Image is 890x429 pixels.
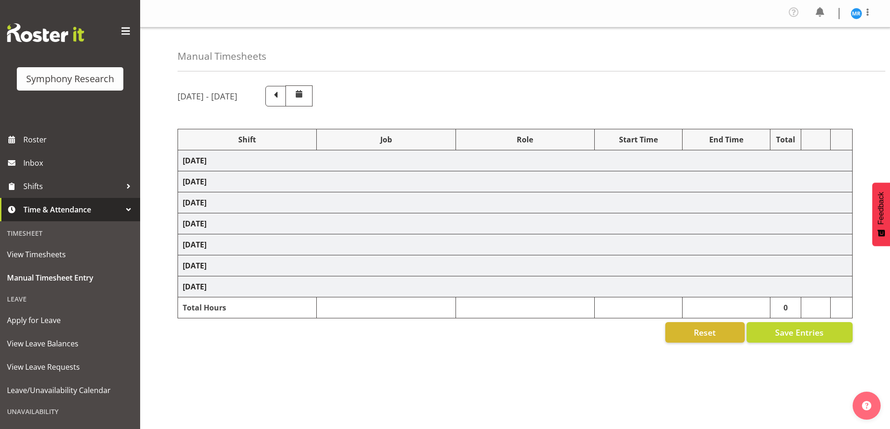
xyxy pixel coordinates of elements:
a: View Leave Balances [2,332,138,355]
div: Symphony Research [26,72,114,86]
span: Roster [23,133,135,147]
td: Total Hours [178,297,317,318]
div: Role [461,134,590,145]
div: Unavailability [2,402,138,421]
button: Reset [665,322,745,343]
button: Save Entries [747,322,853,343]
img: help-xxl-2.png [862,401,871,410]
span: Feedback [877,192,885,225]
h4: Manual Timesheets [178,51,266,62]
div: Leave [2,289,138,309]
span: View Leave Balances [7,337,133,351]
img: Rosterit website logo [7,23,84,42]
span: Save Entries [775,326,824,338]
div: Timesheet [2,224,138,243]
td: [DATE] [178,234,853,255]
td: [DATE] [178,192,853,213]
span: Apply for Leave [7,313,133,327]
a: Leave/Unavailability Calendar [2,379,138,402]
span: View Leave Requests [7,360,133,374]
button: Feedback - Show survey [872,183,890,246]
td: [DATE] [178,150,853,171]
div: End Time [687,134,765,145]
a: Apply for Leave [2,309,138,332]
div: Total [775,134,797,145]
td: [DATE] [178,255,853,276]
td: [DATE] [178,276,853,297]
span: Inbox [23,156,135,170]
div: Start Time [599,134,677,145]
span: View Timesheets [7,247,133,261]
span: Shifts [23,179,121,193]
span: Reset [694,326,716,338]
td: 0 [770,297,801,318]
td: [DATE] [178,213,853,234]
span: Leave/Unavailability Calendar [7,383,133,397]
a: View Timesheets [2,243,138,266]
span: Time & Attendance [23,203,121,217]
div: Job [321,134,450,145]
a: View Leave Requests [2,355,138,379]
td: [DATE] [178,171,853,192]
h5: [DATE] - [DATE] [178,91,237,101]
a: Manual Timesheet Entry [2,266,138,289]
div: Shift [183,134,312,145]
span: Manual Timesheet Entry [7,271,133,285]
img: michael-robinson11856.jpg [851,8,862,19]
